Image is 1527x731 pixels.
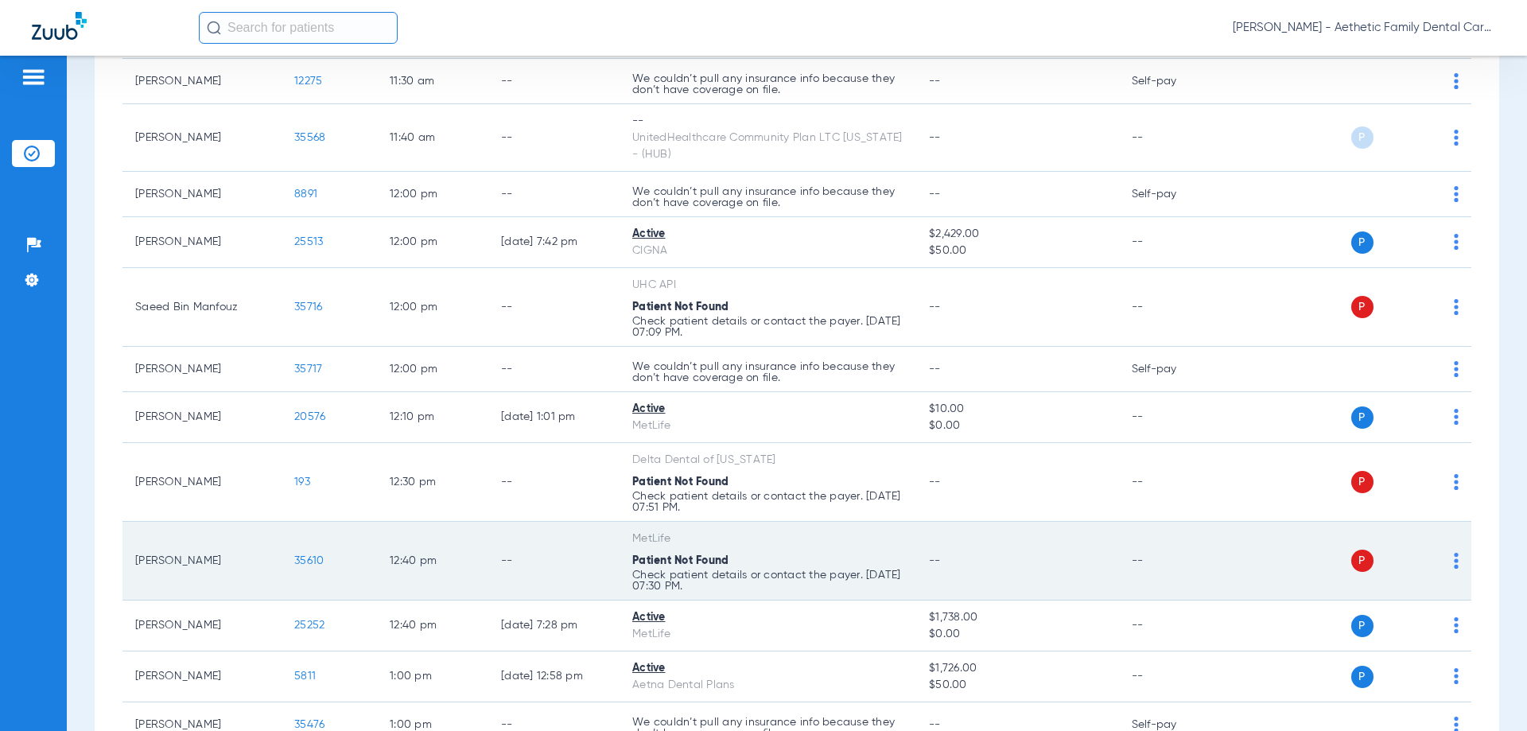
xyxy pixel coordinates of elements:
td: -- [488,443,620,522]
td: 12:30 PM [377,443,488,522]
span: Patient Not Found [632,476,729,488]
div: UHC API [632,277,903,294]
span: $50.00 [929,243,1105,259]
td: -- [1119,601,1226,651]
p: We couldn’t pull any insurance info because they don’t have coverage on file. [632,73,903,95]
td: 12:10 PM [377,392,488,443]
span: P [1351,296,1374,318]
input: Search for patients [199,12,398,44]
td: 12:00 PM [377,347,488,392]
img: Zuub Logo [32,12,87,40]
td: 11:30 AM [377,59,488,104]
div: Chat Widget [1447,655,1527,731]
p: Check patient details or contact the payer. [DATE] 07:30 PM. [632,570,903,592]
td: -- [1119,217,1226,268]
td: 12:40 PM [377,522,488,601]
span: -- [929,132,941,143]
span: P [1351,666,1374,688]
span: P [1351,406,1374,429]
td: [PERSON_NAME] [122,651,282,702]
span: $0.00 [929,418,1105,434]
span: -- [929,719,941,730]
img: group-dot-blue.svg [1454,234,1459,250]
span: P [1351,550,1374,572]
p: We couldn’t pull any insurance info because they don’t have coverage on file. [632,361,903,383]
div: UnitedHealthcare Community Plan LTC [US_STATE] - (HUB) [632,130,903,163]
td: [PERSON_NAME] [122,104,282,172]
td: -- [488,59,620,104]
img: group-dot-blue.svg [1454,130,1459,146]
span: 12275 [294,76,322,87]
td: -- [488,268,620,347]
span: -- [929,476,941,488]
td: 12:40 PM [377,601,488,651]
p: Check patient details or contact the payer. [DATE] 07:51 PM. [632,491,903,513]
td: [PERSON_NAME] [122,522,282,601]
td: 12:00 PM [377,172,488,217]
span: $1,726.00 [929,660,1105,677]
img: group-dot-blue.svg [1454,186,1459,202]
img: group-dot-blue.svg [1454,299,1459,315]
div: Active [632,226,903,243]
td: [PERSON_NAME] [122,392,282,443]
span: 35476 [294,719,324,730]
div: Active [632,660,903,677]
div: Active [632,401,903,418]
span: 35717 [294,364,322,375]
span: [PERSON_NAME] - Aethetic Family Dental Care ([GEOGRAPHIC_DATA]) [1233,20,1495,36]
td: -- [1119,522,1226,601]
span: $1,738.00 [929,609,1105,626]
span: P [1351,615,1374,637]
span: P [1351,126,1374,149]
td: Self-pay [1119,59,1226,104]
td: -- [488,172,620,217]
td: -- [1119,268,1226,347]
img: group-dot-blue.svg [1454,409,1459,425]
span: -- [929,189,941,200]
td: 12:00 PM [377,268,488,347]
span: P [1351,471,1374,493]
td: Self-pay [1119,172,1226,217]
span: 35568 [294,132,325,143]
td: -- [1119,651,1226,702]
span: P [1351,231,1374,254]
span: Patient Not Found [632,301,729,313]
td: -- [488,104,620,172]
img: group-dot-blue.svg [1454,617,1459,633]
span: 25513 [294,236,323,247]
td: [PERSON_NAME] [122,347,282,392]
td: -- [1119,443,1226,522]
td: [DATE] 7:28 PM [488,601,620,651]
img: group-dot-blue.svg [1454,553,1459,569]
span: 20576 [294,411,325,422]
td: -- [488,522,620,601]
td: Saeed Bin Manfouz [122,268,282,347]
span: 193 [294,476,310,488]
td: 12:00 PM [377,217,488,268]
td: [PERSON_NAME] [122,601,282,651]
div: Active [632,609,903,626]
span: $10.00 [929,401,1105,418]
span: 25252 [294,620,324,631]
span: -- [929,364,941,375]
td: [PERSON_NAME] [122,59,282,104]
td: [PERSON_NAME] [122,172,282,217]
span: Patient Not Found [632,555,729,566]
td: [DATE] 1:01 PM [488,392,620,443]
p: We couldn’t pull any insurance info because they don’t have coverage on file. [632,186,903,208]
div: Delta Dental of [US_STATE] [632,452,903,469]
td: -- [1119,104,1226,172]
span: $2,429.00 [929,226,1105,243]
td: [PERSON_NAME] [122,217,282,268]
div: MetLife [632,531,903,547]
img: Search Icon [207,21,221,35]
td: -- [1119,392,1226,443]
td: 1:00 PM [377,651,488,702]
p: Check patient details or contact the payer. [DATE] 07:09 PM. [632,316,903,338]
td: 11:40 AM [377,104,488,172]
td: Self-pay [1119,347,1226,392]
span: 8891 [294,189,317,200]
span: $50.00 [929,677,1105,694]
td: [DATE] 7:42 PM [488,217,620,268]
td: [DATE] 12:58 PM [488,651,620,702]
